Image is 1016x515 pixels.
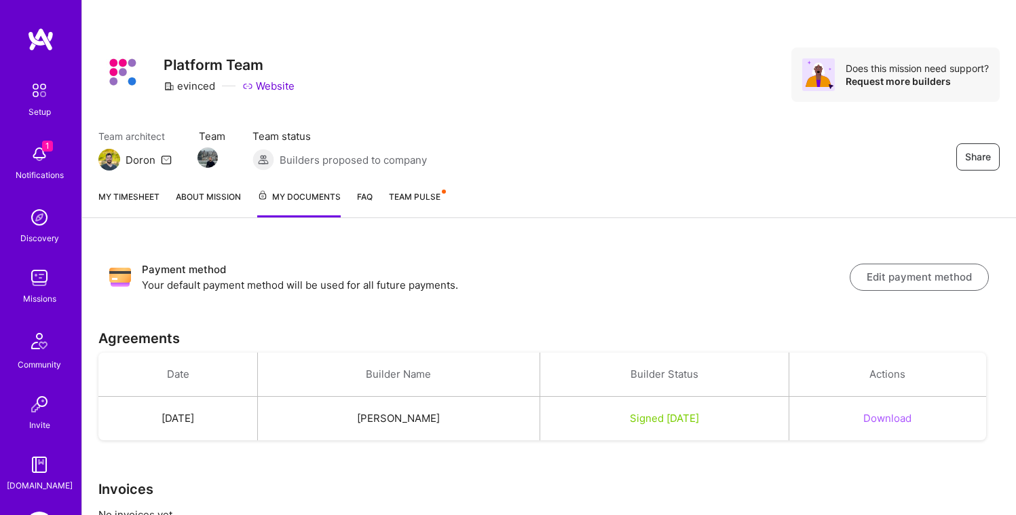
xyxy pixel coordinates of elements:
[802,58,835,91] img: Avatar
[164,56,295,73] h3: Platform Team
[357,190,373,217] a: FAQ
[26,451,53,478] img: guide book
[98,129,172,143] span: Team architect
[142,262,850,278] h3: Payment method
[98,190,159,217] a: My timesheet
[540,353,789,397] th: Builder Status
[23,325,56,357] img: Community
[23,291,56,306] div: Missions
[789,353,986,397] th: Actions
[389,192,440,202] span: Team Pulse
[252,149,274,171] img: Builders proposed to company
[197,147,218,168] img: Team Member Avatar
[98,48,147,96] img: Company Logo
[26,391,53,418] img: Invite
[16,168,64,182] div: Notifications
[18,357,61,372] div: Community
[29,418,50,432] div: Invite
[164,81,174,92] i: icon CompanyGray
[850,264,989,291] button: Edit payment method
[389,190,445,217] a: Team Pulse
[258,353,540,397] th: Builder Name
[126,153,155,167] div: Doron
[26,204,53,231] img: discovery
[199,129,225,143] span: Team
[176,190,241,217] a: About Mission
[26,141,53,168] img: bell
[257,190,341,217] a: My Documents
[98,149,120,171] img: Team Architect
[846,62,989,75] div: Does this mission need support?
[98,330,1000,347] h3: Agreements
[25,76,54,105] img: setup
[98,353,258,397] th: Date
[199,146,217,169] a: Team Member Avatar
[20,231,59,245] div: Discovery
[257,190,341,205] span: My Documents
[161,154,172,165] i: icon Mail
[280,153,427,167] span: Builders proposed to company
[164,79,215,93] div: evinced
[27,27,54,52] img: logo
[142,278,850,292] p: Your default payment method will be used for all future payments.
[846,75,989,88] div: Request more builders
[29,105,51,119] div: Setup
[258,397,540,441] td: [PERSON_NAME]
[109,266,131,288] img: Payment method
[7,478,73,493] div: [DOMAIN_NAME]
[252,129,427,143] span: Team status
[242,79,295,93] a: Website
[965,150,991,164] span: Share
[863,411,911,425] button: Download
[26,264,53,291] img: teamwork
[98,397,258,441] td: [DATE]
[557,411,772,425] div: Signed [DATE]
[42,141,53,152] span: 1
[956,143,1000,171] button: Share
[98,481,1000,497] h3: Invoices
